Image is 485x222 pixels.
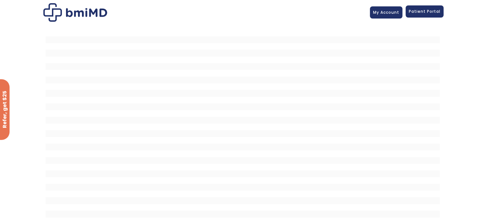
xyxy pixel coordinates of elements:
[43,3,107,22] img: Patient Messaging Portal
[373,10,399,15] span: My Account
[409,9,440,14] span: Patient Portal
[46,30,440,221] iframe: MDI Patient Messaging Portal
[406,5,444,18] a: Patient Portal
[370,6,402,19] a: My Account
